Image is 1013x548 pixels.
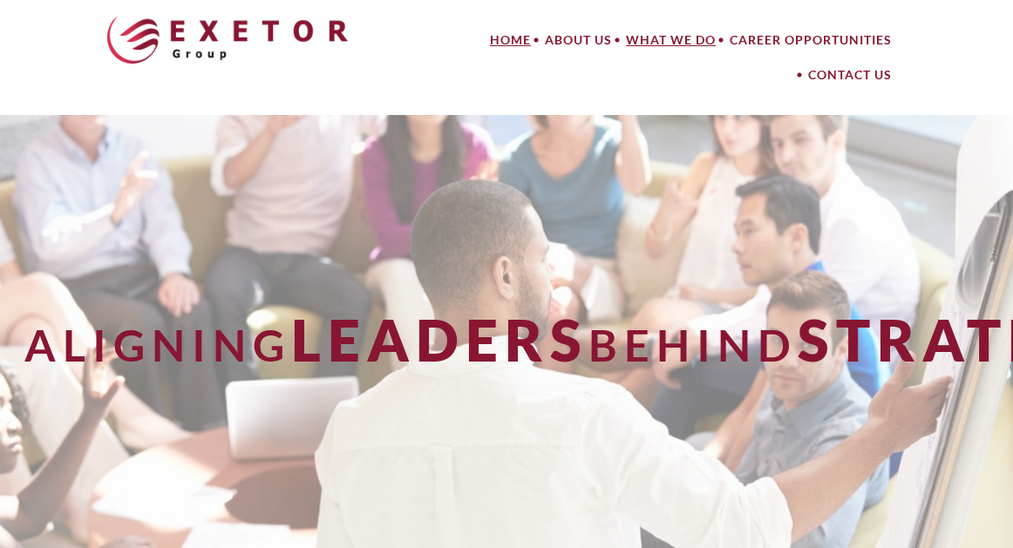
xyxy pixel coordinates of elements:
[619,23,723,58] a: What We Do
[723,23,899,58] a: Career Opportunities
[801,58,899,92] a: Contact Us
[107,16,348,63] img: The Exetor Group
[538,23,619,58] a: About Us
[291,305,588,374] span: Leaders
[483,23,538,58] a: Home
